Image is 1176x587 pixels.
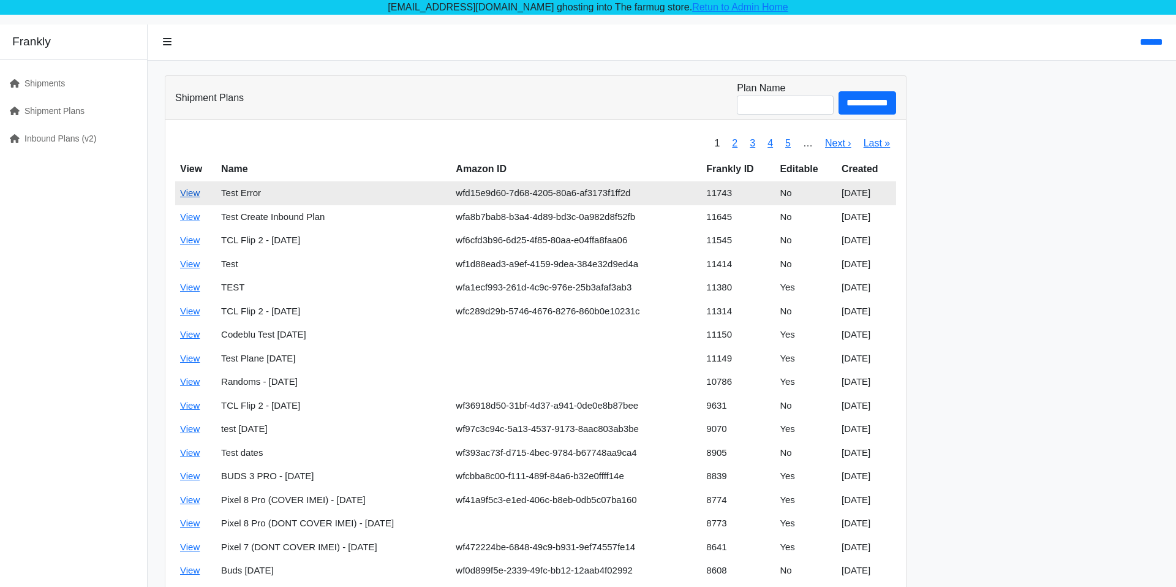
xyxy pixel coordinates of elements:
a: 4 [767,138,773,148]
td: 8905 [701,441,775,465]
span: … [797,130,819,157]
td: No [775,394,837,418]
td: 8773 [701,512,775,536]
td: Yes [775,488,837,512]
td: 11150 [701,323,775,347]
td: 8839 [701,464,775,488]
td: No [775,252,837,276]
a: View [180,211,200,222]
td: Pixel 8 Pro (COVER IMEI) - [DATE] [216,488,451,512]
span: 1 [708,130,726,157]
td: TCL Flip 2 - [DATE] [216,229,451,252]
td: No [775,229,837,252]
th: View [175,157,216,181]
td: test [DATE] [216,417,451,441]
a: View [180,329,200,339]
td: wf41a9f5c3-e1ed-406c-b8eb-0db5c07ba160 [451,488,701,512]
a: View [180,235,200,245]
td: Yes [775,347,837,371]
td: [DATE] [837,347,896,371]
td: Yes [775,417,837,441]
td: wf1d88ead3-a9ef-4159-9dea-384e32d9ed4a [451,252,701,276]
td: Yes [775,323,837,347]
th: Created [837,157,896,181]
th: Name [216,157,451,181]
a: View [180,542,200,552]
td: [DATE] [837,394,896,418]
td: Test Error [216,181,451,205]
a: View [180,353,200,363]
td: No [775,559,837,583]
a: View [180,306,200,316]
th: Editable [775,157,837,181]
td: Yes [775,464,837,488]
td: 11149 [701,347,775,371]
td: 9631 [701,394,775,418]
td: Test [216,252,451,276]
td: 9070 [701,417,775,441]
a: Next › [825,138,851,148]
td: [DATE] [837,323,896,347]
td: 8608 [701,559,775,583]
a: 2 [732,138,737,148]
td: 11380 [701,276,775,300]
a: View [180,518,200,528]
td: wf97c3c94c-5a13-4537-9173-8aac803ab3be [451,417,701,441]
td: Randoms - [DATE] [216,370,451,394]
h3: Shipment Plans [175,92,244,104]
td: [DATE] [837,488,896,512]
td: [DATE] [837,464,896,488]
a: View [180,471,200,481]
td: TEST [216,276,451,300]
td: 8774 [701,488,775,512]
td: No [775,300,837,324]
td: [DATE] [837,205,896,229]
td: [DATE] [837,441,896,465]
th: Amazon ID [451,157,701,181]
td: [DATE] [837,229,896,252]
td: wfd15e9d60-7d68-4205-80a6-af3173f1ff2d [451,181,701,205]
td: [DATE] [837,252,896,276]
td: TCL Flip 2 - [DATE] [216,394,451,418]
td: [DATE] [837,181,896,205]
td: [DATE] [837,536,896,559]
a: View [180,423,200,434]
td: Yes [775,276,837,300]
td: Pixel 7 (DONT COVER IMEI) - [DATE] [216,536,451,559]
td: 11545 [701,229,775,252]
a: View [180,447,200,458]
a: Last » [864,138,891,148]
td: Codeblu Test [DATE] [216,323,451,347]
td: 11645 [701,205,775,229]
td: [DATE] [837,370,896,394]
nav: pager [708,130,896,157]
a: 3 [750,138,755,148]
td: wf472224be-6848-49c9-b931-9ef74557fe14 [451,536,701,559]
td: 11414 [701,252,775,276]
td: Test dates [216,441,451,465]
td: Test Plane [DATE] [216,347,451,371]
td: BUDS 3 PRO - [DATE] [216,464,451,488]
td: wf0d899f5e-2339-49fc-bb12-12aab4f02992 [451,559,701,583]
th: Frankly ID [701,157,775,181]
td: wfa8b7bab8-b3a4-4d89-bd3c-0a982d8f52fb [451,205,701,229]
a: Retun to Admin Home [692,2,788,12]
td: No [775,181,837,205]
td: wf6cfd3b96-6d25-4f85-80aa-e04ffa8faa06 [451,229,701,252]
td: No [775,441,837,465]
td: 11314 [701,300,775,324]
td: wf393ac73f-d715-4bec-9784-b67748aa9ca4 [451,441,701,465]
a: 5 [785,138,791,148]
td: Test Create Inbound Plan [216,205,451,229]
td: wfcbba8c00-f111-489f-84a6-b32e0ffff14e [451,464,701,488]
td: [DATE] [837,300,896,324]
td: [DATE] [837,276,896,300]
label: Plan Name [737,81,785,96]
td: wf36918d50-31bf-4d37-a941-0de0e8b87bee [451,394,701,418]
td: Yes [775,370,837,394]
a: View [180,282,200,292]
a: View [180,494,200,505]
td: Yes [775,536,837,559]
a: View [180,565,200,575]
a: View [180,187,200,198]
